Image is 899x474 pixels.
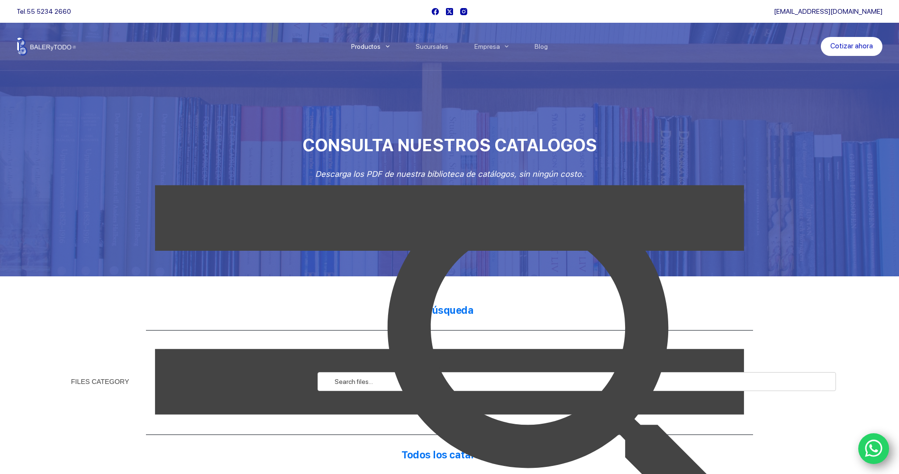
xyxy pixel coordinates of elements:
a: [EMAIL_ADDRESS][DOMAIN_NAME] [774,8,882,15]
a: X (Twitter) [446,8,453,15]
a: Facebook [432,8,439,15]
a: Instagram [460,8,467,15]
input: Search files... [318,372,836,391]
nav: Menu Principal [338,23,561,70]
a: 55 5234 2660 [27,8,71,15]
span: Tel. [17,8,71,15]
div: FILES CATEGORY [71,378,129,385]
img: Balerytodo [17,37,76,55]
a: Cotizar ahora [821,37,882,56]
a: WhatsApp [858,433,890,465]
